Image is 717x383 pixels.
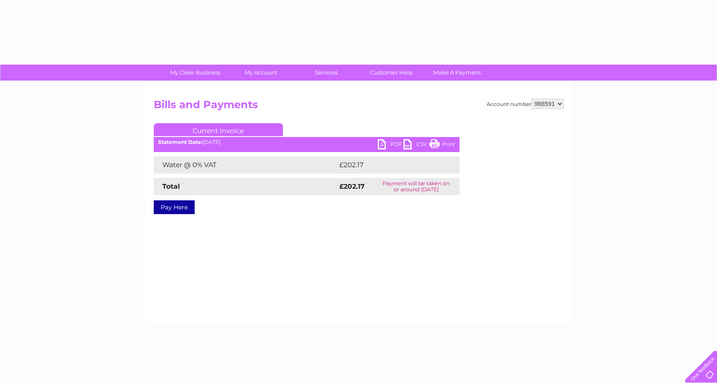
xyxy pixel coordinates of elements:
a: Current Invoice [154,123,283,136]
td: Payment will be taken on or around [DATE] [373,178,459,195]
td: Water @ 0% VAT [154,156,337,174]
a: PDF [378,139,404,152]
a: CSV [404,139,429,152]
div: [DATE] [154,139,459,145]
a: Pay Here [154,200,195,214]
td: £202.17 [337,156,444,174]
a: Make A Payment [422,65,493,81]
a: My Clear Business [160,65,231,81]
div: Account number [487,99,564,109]
b: Statement Date: [158,139,202,145]
strong: Total [162,182,180,190]
a: Customer Help [356,65,427,81]
a: My Account [225,65,296,81]
a: Services [291,65,362,81]
a: Print [429,139,455,152]
h2: Bills and Payments [154,99,564,115]
strong: £202.17 [339,182,365,190]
